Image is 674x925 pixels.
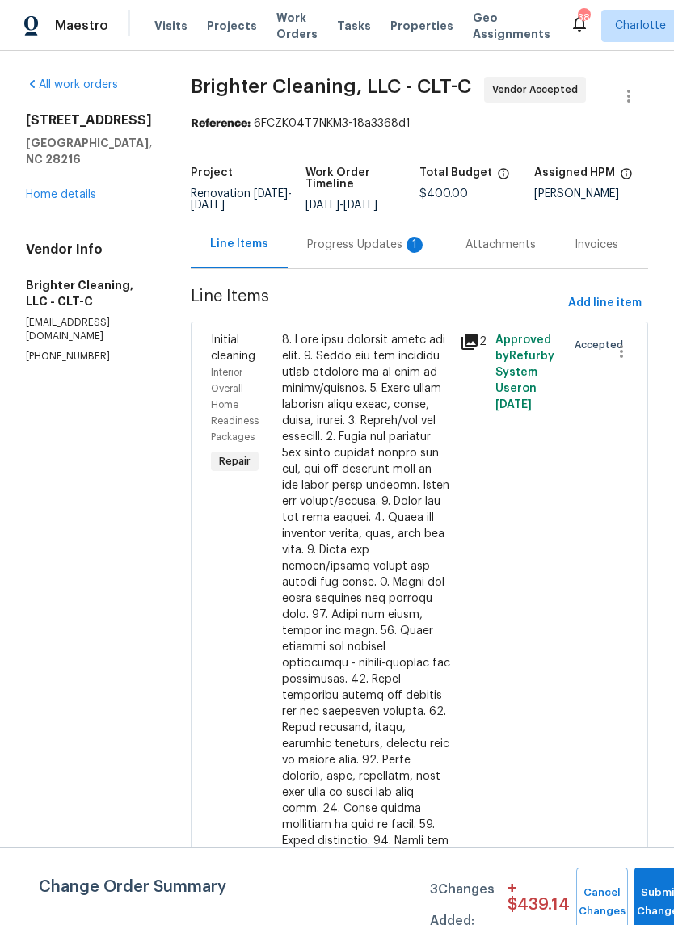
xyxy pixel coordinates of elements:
div: Line Items [210,236,268,252]
span: Tasks [337,20,371,32]
button: Add line item [562,288,648,318]
h5: [GEOGRAPHIC_DATA], NC 28216 [26,135,152,167]
span: Accepted [575,337,630,353]
b: Reference: [191,118,251,129]
span: The hpm assigned to this work order. [620,167,633,188]
a: Home details [26,189,96,200]
h5: Brighter Cleaning, LLC - CLT-C [26,277,152,309]
p: [EMAIL_ADDRESS][DOMAIN_NAME] [26,316,152,343]
div: 1 [407,237,423,253]
h5: Assigned HPM [534,167,615,179]
h5: Total Budget [419,167,492,179]
span: Initial cleaning [211,334,255,362]
span: Visits [154,18,187,34]
span: Renovation [191,188,292,211]
span: The total cost of line items that have been proposed by Opendoor. This sum includes line items th... [497,167,510,188]
span: Line Items [191,288,562,318]
span: [DATE] [254,188,288,200]
span: [DATE] [305,200,339,211]
h5: Work Order Timeline [305,167,420,190]
span: [DATE] [495,399,532,410]
h4: Vendor Info [26,242,152,258]
span: Work Orders [276,10,318,42]
div: Invoices [575,237,618,253]
span: [DATE] [191,200,225,211]
div: Attachments [465,237,536,253]
div: [PERSON_NAME] [534,188,649,200]
p: [PHONE_NUMBER] [26,350,152,364]
span: Brighter Cleaning, LLC - CLT-C [191,77,471,96]
span: [DATE] [343,200,377,211]
span: Charlotte [615,18,666,34]
h5: Project [191,167,233,179]
span: Projects [207,18,257,34]
div: 38 [578,10,589,26]
span: Interior Overall - Home Readiness Packages [211,368,259,442]
div: 2 [460,332,486,351]
span: - [191,188,292,211]
span: $400.00 [419,188,468,200]
span: Geo Assignments [473,10,550,42]
span: Cancel Changes [584,884,620,921]
span: Repair [213,453,257,469]
span: Add line item [568,293,642,313]
span: Maestro [55,18,108,34]
span: Vendor Accepted [492,82,584,98]
h2: [STREET_ADDRESS] [26,112,152,128]
span: Properties [390,18,453,34]
span: - [305,200,377,211]
span: Approved by Refurby System User on [495,334,554,410]
a: All work orders [26,79,118,90]
div: 6FCZK04T7NKM3-18a3368d1 [191,116,648,132]
div: Progress Updates [307,237,427,253]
